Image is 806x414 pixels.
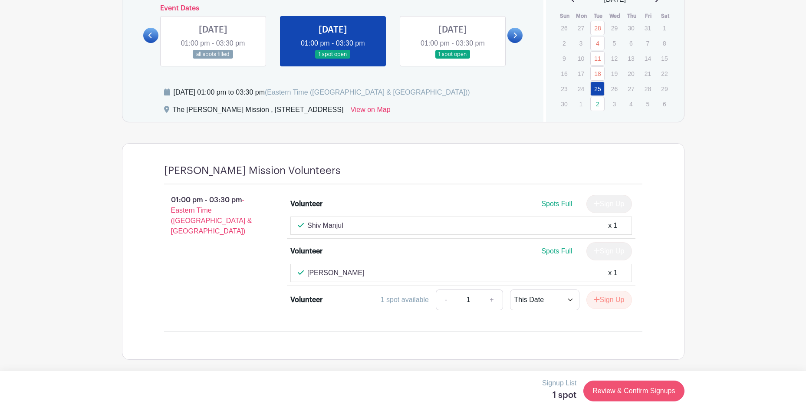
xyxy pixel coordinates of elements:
p: 13 [624,52,638,65]
p: 2 [557,36,571,50]
p: 9 [557,52,571,65]
span: (Eastern Time ([GEOGRAPHIC_DATA] & [GEOGRAPHIC_DATA])) [265,89,470,96]
p: 5 [607,36,622,50]
div: The [PERSON_NAME] Mission , [STREET_ADDRESS] [173,105,344,118]
div: [DATE] 01:00 pm to 03:30 pm [174,87,470,98]
p: 31 [641,21,655,35]
p: 30 [557,97,571,111]
a: 2 [590,97,605,111]
a: View on Map [350,105,390,118]
span: Spots Full [541,247,572,255]
p: 7 [641,36,655,50]
span: Spots Full [541,200,572,207]
div: Volunteer [290,246,322,256]
p: 23 [557,82,571,95]
p: 5 [641,97,655,111]
a: 25 [590,82,605,96]
div: x 1 [608,220,617,231]
th: Mon [573,12,590,20]
p: 28 [641,82,655,95]
a: 11 [590,51,605,66]
a: - [436,289,456,310]
p: 27 [574,21,588,35]
p: Shiv Manjul [307,220,343,231]
th: Fri [640,12,657,20]
th: Sat [657,12,674,20]
p: 15 [657,52,671,65]
p: 27 [624,82,638,95]
div: 1 spot available [381,295,429,305]
th: Tue [590,12,607,20]
p: [PERSON_NAME] [307,268,365,278]
p: 1 [657,21,671,35]
p: Signup List [542,378,576,388]
th: Thu [623,12,640,20]
p: 26 [607,82,622,95]
p: 8 [657,36,671,50]
div: Volunteer [290,295,322,305]
a: 28 [590,21,605,35]
p: 20 [624,67,638,80]
p: 29 [607,21,622,35]
p: 22 [657,67,671,80]
a: 4 [590,36,605,50]
p: 29 [657,82,671,95]
p: 4 [624,97,638,111]
p: 6 [624,36,638,50]
p: 3 [574,36,588,50]
p: 12 [607,52,622,65]
th: Wed [607,12,624,20]
a: 18 [590,66,605,81]
th: Sun [556,12,573,20]
p: 21 [641,67,655,80]
h6: Event Dates [158,4,508,13]
p: 01:00 pm - 03:30 pm [150,191,277,240]
h4: [PERSON_NAME] Mission Volunteers [164,164,341,177]
h5: 1 spot [542,390,576,401]
div: Volunteer [290,199,322,209]
p: 17 [574,67,588,80]
p: 26 [557,21,571,35]
p: 14 [641,52,655,65]
div: x 1 [608,268,617,278]
p: 16 [557,67,571,80]
p: 3 [607,97,622,111]
p: 19 [607,67,622,80]
p: 1 [574,97,588,111]
button: Sign Up [586,291,632,309]
p: 10 [574,52,588,65]
p: 30 [624,21,638,35]
a: Review & Confirm Signups [583,381,684,401]
a: + [481,289,503,310]
p: 6 [657,97,671,111]
p: 24 [574,82,588,95]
